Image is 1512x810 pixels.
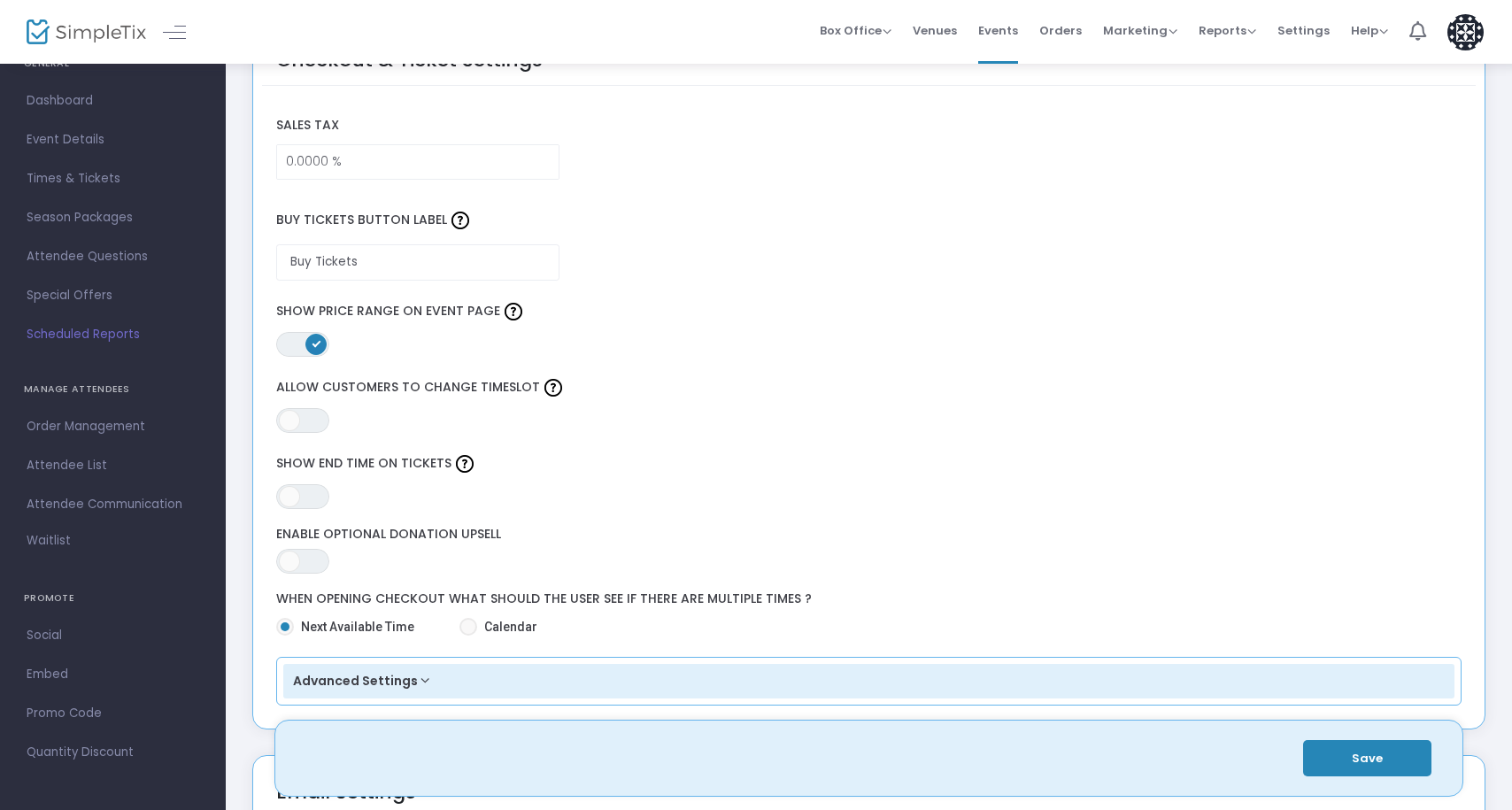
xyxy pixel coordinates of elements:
[294,618,414,636] span: Next Available Time
[1199,22,1256,39] span: Reports
[1277,8,1330,53] span: Settings
[820,22,891,39] span: Box Office
[27,284,199,307] span: Special Offers
[505,303,522,320] img: question-mark
[276,527,1462,543] label: Enable Optional Donation Upsell
[27,532,71,550] span: Waitlist
[1039,8,1082,53] span: Orders
[1103,22,1177,39] span: Marketing
[276,45,543,97] div: Checkout & Ticket Settings
[276,451,1462,477] label: Show End Time on Tickets
[24,372,202,407] h4: MANAGE ATTENDEES
[27,323,199,346] span: Scheduled Reports
[27,493,199,516] span: Attendee Communication
[1351,22,1388,39] span: Help
[27,624,199,647] span: Social
[267,197,1470,244] label: Buy Tickets Button Label
[27,663,199,686] span: Embed
[27,454,199,477] span: Attendee List
[267,591,1470,618] label: WHEN OPENING CHECKOUT WHAT SHOULD THE USER SEE IF THERE ARE MULTIPLE TIMES ?
[312,338,320,347] span: ON
[277,145,559,179] input: Sales Tax
[27,702,199,725] span: Promo Code
[27,245,199,268] span: Attendee Questions
[24,581,202,616] h4: PROMOTE
[267,108,1470,144] label: Sales Tax
[27,128,199,151] span: Event Details
[913,8,957,53] span: Venues
[27,206,199,229] span: Season Packages
[276,374,1462,401] label: Allow Customers to Change Timeslot
[456,455,474,473] img: question-mark
[477,618,537,636] span: Calendar
[451,212,469,229] img: question-mark
[24,46,202,81] h4: GENERAL
[27,415,199,438] span: Order Management
[276,298,1462,325] label: Show Price Range on Event Page
[27,741,199,764] span: Quantity Discount
[1303,740,1431,776] button: Save
[27,167,199,190] span: Times & Tickets
[544,379,562,397] img: question-mark
[283,664,1455,699] button: Advanced Settings
[27,89,199,112] span: Dashboard
[978,8,1018,53] span: Events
